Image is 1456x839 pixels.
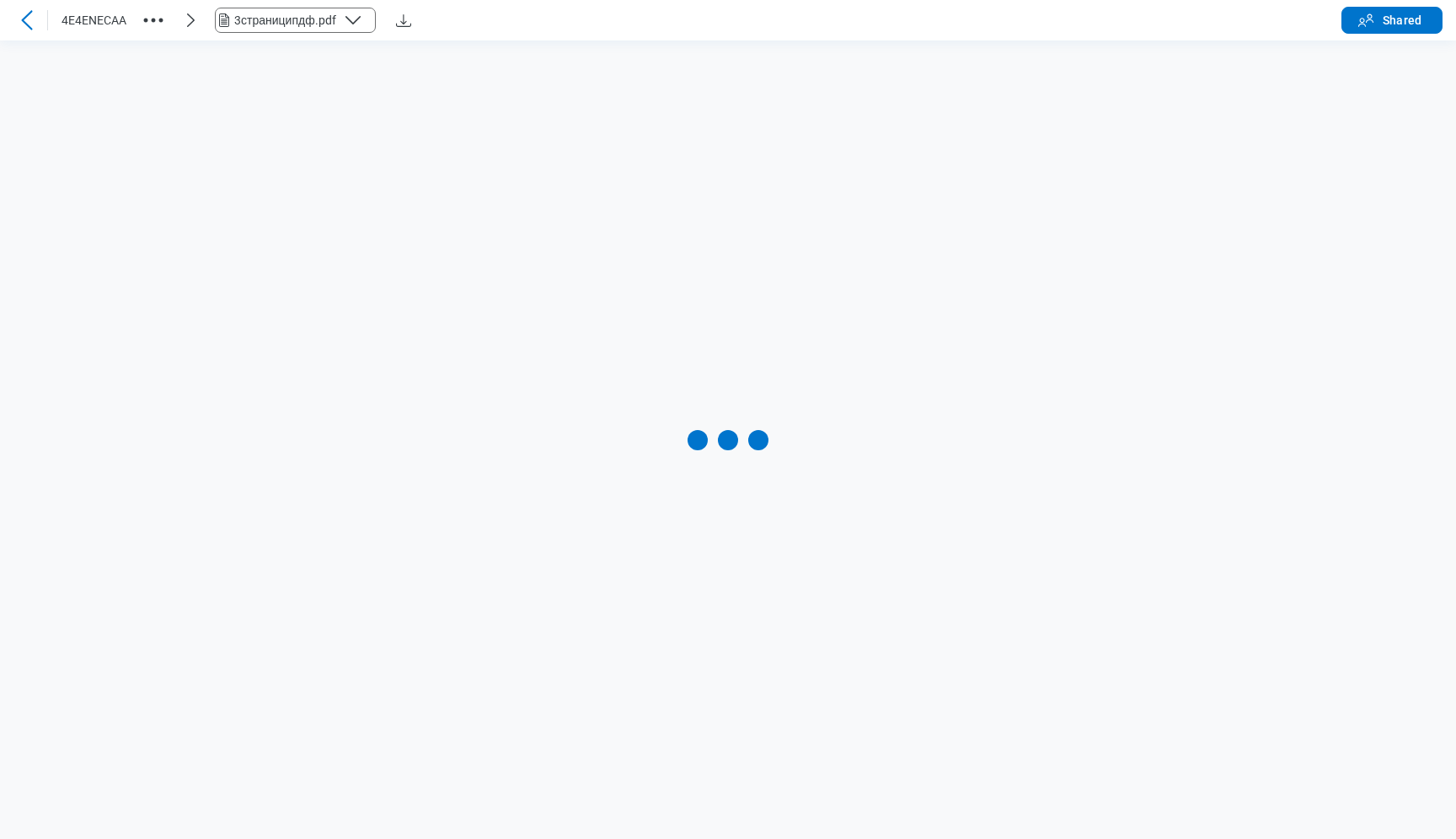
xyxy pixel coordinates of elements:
div: Loading [688,430,768,450]
span: 4E4ENECAA [62,12,126,29]
div: 3страниципдф.pdf [234,12,336,29]
button: Shared [1341,7,1443,34]
button: 3страниципдф.pdf [214,7,377,34]
span: Shared [1383,12,1421,29]
button: Download [390,7,417,34]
